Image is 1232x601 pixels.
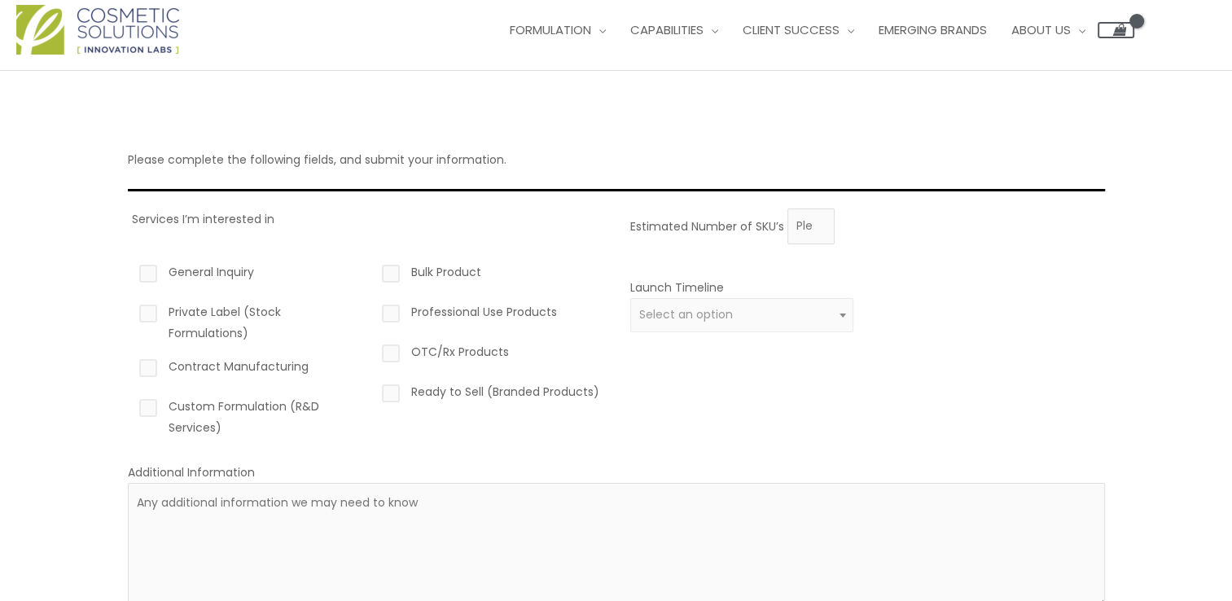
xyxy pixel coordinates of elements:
label: Professional Use Products [379,301,603,329]
a: About Us [999,6,1098,55]
span: Capabilities [630,21,704,38]
nav: Site Navigation [485,6,1134,55]
label: Custom Formulation (R&D Services) [136,396,360,438]
label: General Inquiry [136,261,360,289]
img: Cosmetic Solutions Logo [16,5,179,55]
label: Launch Timeline [630,279,724,296]
label: OTC/Rx Products [379,341,603,369]
span: Client Success [743,21,840,38]
input: Please enter the estimated number of skus [787,208,835,244]
p: Please complete the following fields, and submit your information. [128,149,1105,170]
label: Estimated Number of SKU’s [630,217,784,234]
a: Emerging Brands [866,6,999,55]
label: Bulk Product [379,261,603,289]
label: Private Label (Stock Formulations) [136,301,360,344]
a: Formulation [498,6,618,55]
span: About Us [1011,21,1071,38]
a: Client Success [730,6,866,55]
span: Select an option [639,306,733,322]
span: Emerging Brands [879,21,987,38]
a: View Shopping Cart, empty [1098,22,1134,38]
a: Capabilities [618,6,730,55]
label: Additional Information [128,464,255,480]
span: Formulation [510,21,591,38]
label: Services I’m interested in [132,211,274,227]
label: Contract Manufacturing [136,356,360,384]
label: Ready to Sell (Branded Products) [379,381,603,409]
